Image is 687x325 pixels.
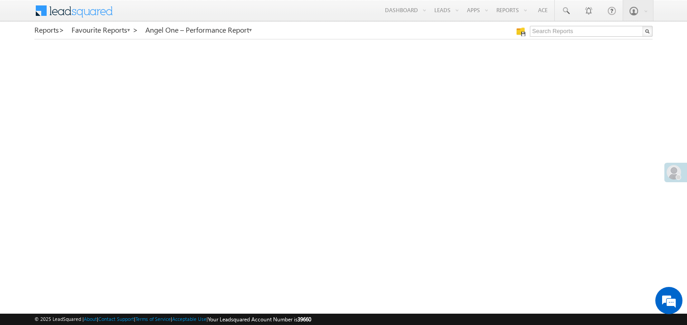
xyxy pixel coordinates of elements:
[34,315,311,324] span: © 2025 LeadSquared | | | | |
[98,316,134,322] a: Contact Support
[530,26,653,37] input: Search Reports
[172,316,207,322] a: Acceptable Use
[208,316,311,323] span: Your Leadsquared Account Number is
[135,316,171,322] a: Terms of Service
[298,316,311,323] span: 39660
[133,24,138,35] span: >
[516,27,525,36] img: Manage all your saved reports!
[59,24,64,35] span: >
[34,26,64,34] a: Reports>
[145,26,253,34] a: Angel One – Performance Report
[72,26,138,34] a: Favourite Reports >
[84,316,97,322] a: About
